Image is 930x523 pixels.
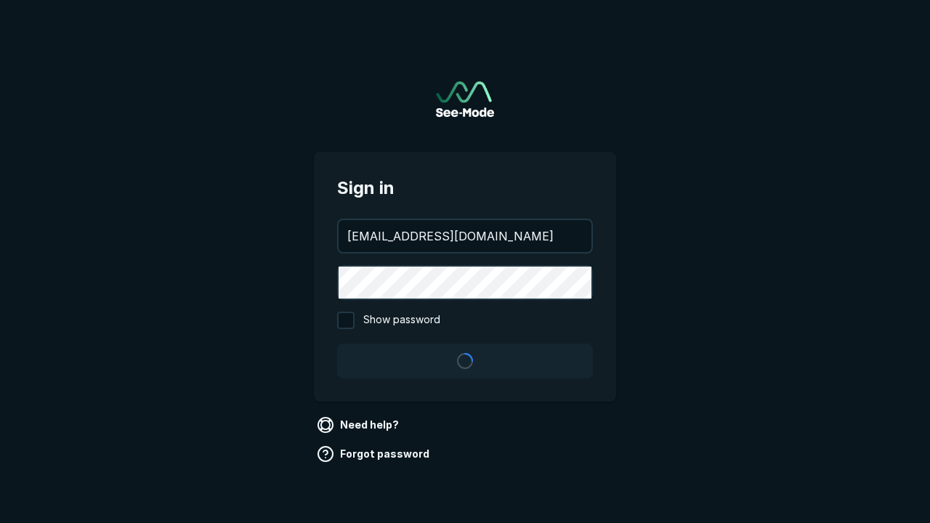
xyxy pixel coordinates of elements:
img: See-Mode Logo [436,81,494,117]
a: Need help? [314,413,405,437]
a: Go to sign in [436,81,494,117]
span: Show password [363,312,440,329]
input: your@email.com [339,220,591,252]
a: Forgot password [314,442,435,466]
span: Sign in [337,175,593,201]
